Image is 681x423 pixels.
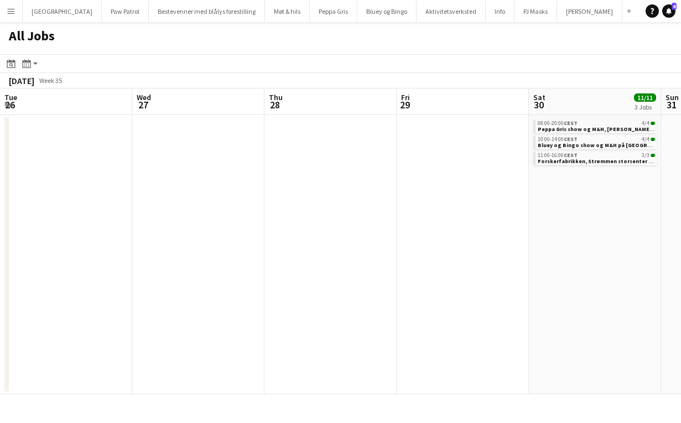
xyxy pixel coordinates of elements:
span: Wed [137,92,151,102]
span: 4/4 [651,138,655,141]
div: 11:00-16:00CEST3/3Forskerfabrikken, Strømmen storsenter [DATE] [533,152,657,168]
button: Info [486,1,514,22]
span: 30 [532,98,545,111]
a: 11:00-16:00CEST3/3Forskerfabrikken, Strømmen storsenter [DATE] [538,152,655,164]
span: 11/11 [634,93,656,102]
div: 10:00-14:00CEST4/4Bluey og Bingo show og M&H på [GEOGRAPHIC_DATA] byscene, [DATE] [533,135,657,152]
button: Bestevenner med blålys forestilling [149,1,265,22]
a: 4 [662,4,675,18]
span: CEST [564,135,578,143]
span: 3/3 [642,153,649,158]
span: 31 [664,98,679,111]
span: Peppa Gris show og M&H, Sandnes lørdag 30. august [538,126,670,133]
a: 10:00-14:00CEST4/4Bluey og Bingo show og M&H på [GEOGRAPHIC_DATA] byscene, [DATE] [538,135,655,148]
span: Sun [666,92,679,102]
span: 27 [135,98,151,111]
span: CEST [564,119,578,127]
span: 08:00-20:00 [538,121,578,126]
button: Bluey og Bingo [357,1,417,22]
span: 11:00-16:00 [538,153,578,158]
button: PJ Masks [514,1,557,22]
span: CEST [564,152,578,159]
span: 4 [672,3,677,10]
span: 28 [267,98,283,111]
span: 29 [399,98,410,111]
button: Aktivitetsverksted [417,1,486,22]
div: 08:00-20:00CEST4/4Peppa Gris show og M&H, [PERSON_NAME] [DATE] [533,119,657,135]
button: Peppa Gris [310,1,357,22]
span: 4/4 [651,122,655,125]
span: Tue [4,92,17,102]
button: Møt & hils [265,1,310,22]
span: Sat [533,92,545,102]
button: [GEOGRAPHIC_DATA] [23,1,102,22]
span: 26 [3,98,17,111]
span: 4/4 [642,121,649,126]
button: Paw Patrol [102,1,149,22]
span: 4/4 [642,137,649,142]
span: 3/3 [651,154,655,157]
span: Forskerfabrikken, Strømmen storsenter 30. august [538,158,666,165]
a: 08:00-20:00CEST4/4Peppa Gris show og M&H, [PERSON_NAME] [DATE] [538,119,655,132]
div: [DATE] [9,75,34,86]
span: 10:00-14:00 [538,137,578,142]
span: Thu [269,92,283,102]
div: 3 Jobs [635,103,656,111]
span: Fri [401,92,410,102]
button: [PERSON_NAME] [557,1,622,22]
span: Week 35 [37,76,64,85]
